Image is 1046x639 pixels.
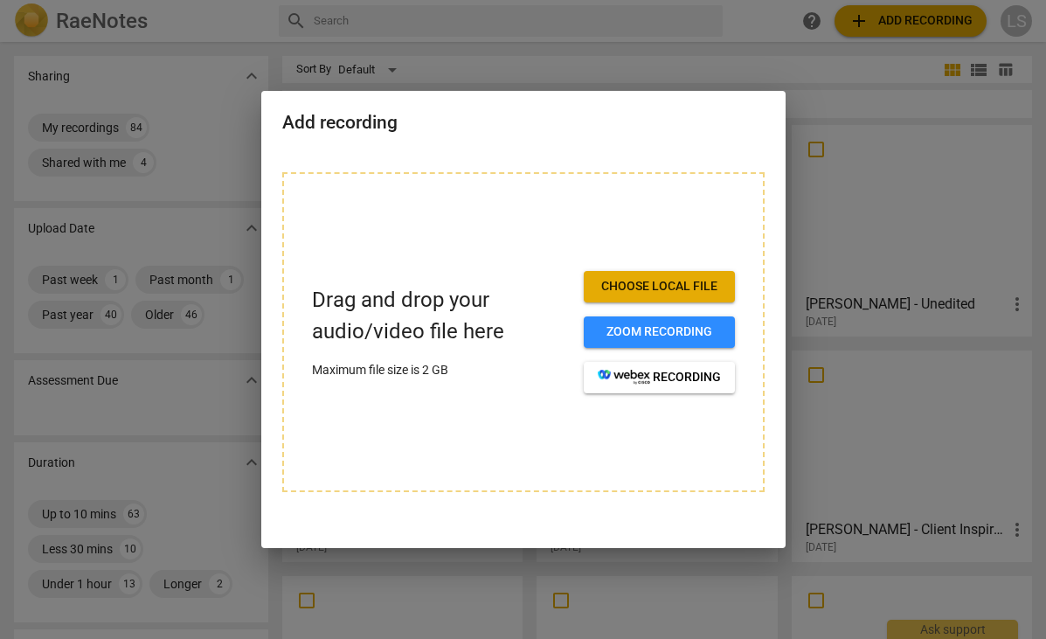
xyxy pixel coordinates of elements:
span: recording [598,369,721,386]
h2: Add recording [282,112,765,134]
button: Choose local file [584,271,735,302]
span: Choose local file [598,278,721,295]
p: Maximum file size is 2 GB [312,361,570,379]
span: Zoom recording [598,323,721,341]
button: recording [584,362,735,393]
p: Drag and drop your audio/video file here [312,285,570,346]
button: Zoom recording [584,316,735,348]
